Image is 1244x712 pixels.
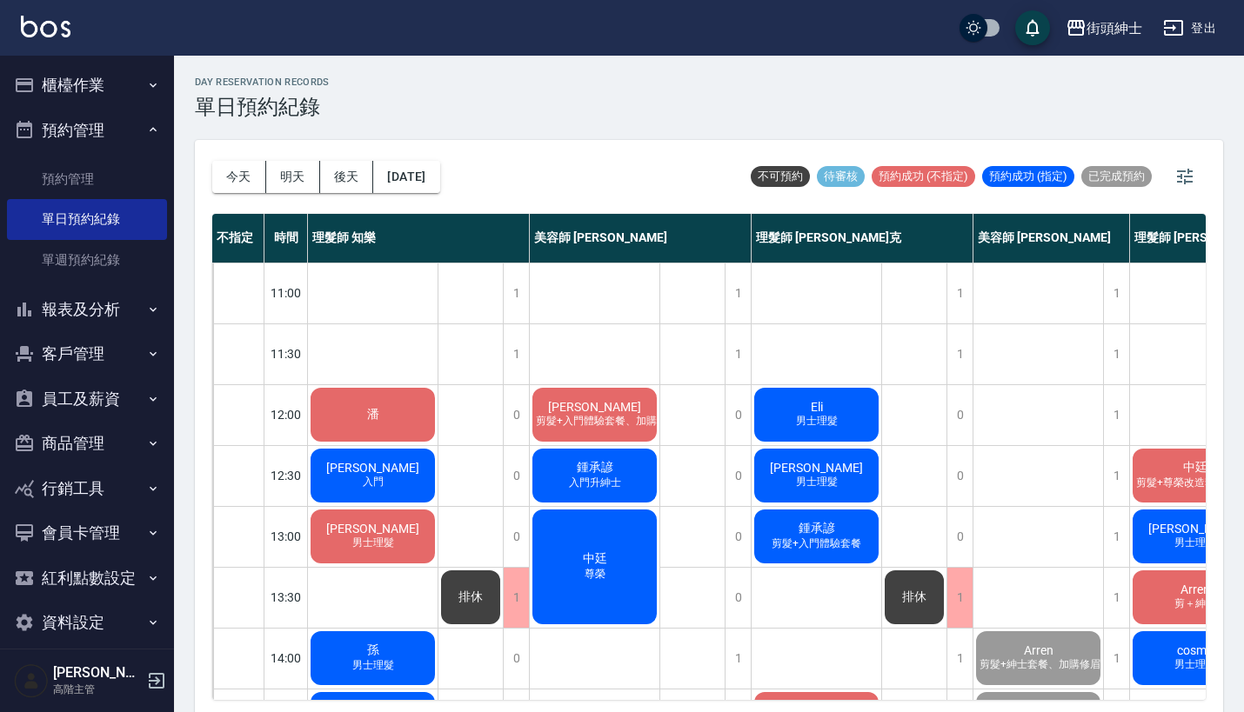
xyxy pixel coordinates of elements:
div: 1 [946,263,973,323]
span: 中廷 [579,551,611,567]
span: 潘 [364,407,383,423]
button: 街頭紳士 [1059,10,1149,46]
button: [DATE] [373,161,439,193]
div: 0 [946,446,973,506]
a: 單週預約紀錄 [7,240,167,280]
div: 1 [1103,385,1129,445]
div: 0 [503,385,529,445]
div: 1 [1103,629,1129,689]
span: 男士理髮 [793,475,841,489]
button: 櫃檯作業 [7,63,167,108]
img: Person [14,663,49,698]
span: [PERSON_NAME] [766,461,866,475]
button: 報表及分析 [7,287,167,332]
h3: 單日預約紀錄 [195,95,330,119]
h2: day Reservation records [195,77,330,88]
div: 1 [946,568,973,628]
button: 會員卡管理 [7,510,167,556]
div: 0 [503,446,529,506]
span: 男士理髮 [1171,536,1220,550]
div: 1 [1103,507,1129,567]
button: 客戶管理 [7,331,167,376]
div: 時間 [264,214,308,263]
span: [PERSON_NAME] [545,400,645,414]
a: 預約管理 [7,159,167,199]
h5: [PERSON_NAME] [53,664,142,682]
div: 理髮師 知樂 [308,214,530,263]
div: 1 [503,568,529,628]
span: Eli [807,400,826,414]
div: 0 [946,507,973,567]
div: 0 [503,507,529,567]
div: 1 [725,263,751,323]
div: 0 [946,385,973,445]
button: 資料設定 [7,600,167,645]
button: 預約管理 [7,108,167,153]
span: Arren [1177,582,1214,596]
span: 剪＋紳士 [1171,596,1220,611]
button: save [1015,10,1050,45]
div: 美容師 [PERSON_NAME] [973,214,1130,263]
div: 0 [725,568,751,628]
div: 1 [1103,324,1129,384]
button: 紅利點數設定 [7,556,167,601]
span: 已完成預約 [1081,169,1152,184]
img: Logo [21,16,70,37]
div: 12:30 [264,445,308,506]
span: 尊榮 [581,567,609,582]
span: 排休 [899,589,930,605]
div: 1 [725,324,751,384]
span: Arren [1020,643,1057,657]
span: cosmo [1174,643,1217,657]
span: 排休 [455,589,486,605]
span: 男士理髮 [793,414,841,429]
div: 1 [1103,568,1129,628]
span: 男士理髮 [1171,657,1220,672]
div: 11:30 [264,323,308,384]
div: 1 [725,629,751,689]
div: 不指定 [212,214,264,263]
div: 街頭紳士 [1087,17,1142,39]
button: 登出 [1156,12,1223,44]
span: 鍾承諺 [795,521,839,536]
div: 1 [946,629,973,689]
div: 0 [725,385,751,445]
div: 13:30 [264,567,308,628]
div: 0 [725,446,751,506]
div: 1 [503,263,529,323]
button: 商品管理 [7,421,167,466]
button: 後天 [320,161,374,193]
span: 預約成功 (指定) [982,169,1074,184]
button: 明天 [266,161,320,193]
div: 13:00 [264,506,308,567]
div: 11:00 [264,263,308,323]
span: 不可預約 [751,169,810,184]
span: 待審核 [817,169,865,184]
div: 1 [1103,263,1129,323]
span: 預約成功 (不指定) [872,169,975,184]
button: 員工及薪資 [7,376,167,422]
span: 男士理髮 [349,658,398,673]
span: [PERSON_NAME] [323,461,423,475]
div: 理髮師 [PERSON_NAME]克 [752,214,973,263]
span: 剪髮+入門體驗套餐 [768,536,865,551]
span: 中廷 [1180,460,1211,476]
span: 剪髮+入門體驗套餐、加購修眉修容 [532,414,702,429]
span: [PERSON_NAME] [323,522,423,536]
button: 今天 [212,161,266,193]
span: 入門升紳士 [565,476,625,490]
p: 高階主管 [53,682,142,697]
div: 14:00 [264,628,308,689]
div: 美容師 [PERSON_NAME] [530,214,752,263]
div: 0 [503,629,529,689]
span: 剪髮+紳士套餐、加購修眉修容 [976,657,1125,672]
div: 1 [946,324,973,384]
span: 入門 [359,475,387,489]
span: 孫 [364,642,383,658]
div: 0 [725,507,751,567]
div: 12:00 [264,384,308,445]
span: 鍾承諺 [573,460,617,476]
a: 單日預約紀錄 [7,199,167,239]
div: 1 [1103,446,1129,506]
div: 1 [503,324,529,384]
